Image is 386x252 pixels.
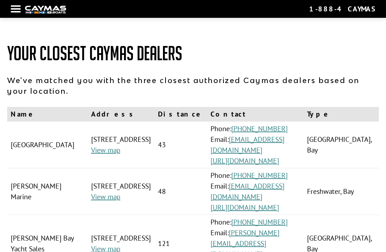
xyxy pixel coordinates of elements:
[207,122,304,168] td: Phone: Email:
[207,107,304,122] th: Contact
[7,43,379,64] h1: Your Closest Caymas Dealers
[91,145,120,155] a: View map
[7,75,379,96] p: We've matched you with the three closest authorized Caymas dealers based on your location.
[211,181,284,201] a: [EMAIL_ADDRESS][DOMAIN_NAME]
[7,168,88,215] td: [PERSON_NAME] Marine
[88,122,154,168] td: [STREET_ADDRESS]
[231,217,288,227] a: [PHONE_NUMBER]
[7,122,88,168] td: [GEOGRAPHIC_DATA]
[7,107,88,122] th: Name
[154,168,207,215] td: 48
[25,6,66,13] img: white-logo-c9c8dbefe5ff5ceceb0f0178aa75bf4bb51f6bca0971e226c86eb53dfe498488.png
[154,107,207,122] th: Distance
[207,168,304,215] td: Phone: Email:
[309,4,375,14] div: 1-888-4CAYMAS
[303,107,379,122] th: Type
[211,135,284,155] a: [EMAIL_ADDRESS][DOMAIN_NAME]
[88,168,154,215] td: [STREET_ADDRESS]
[231,171,288,180] a: [PHONE_NUMBER]
[211,203,279,212] a: [URL][DOMAIN_NAME]
[303,168,379,215] td: Freshwater, Bay
[231,124,288,133] a: [PHONE_NUMBER]
[303,122,379,168] td: [GEOGRAPHIC_DATA], Bay
[211,156,279,165] a: [URL][DOMAIN_NAME]
[154,122,207,168] td: 43
[88,107,154,122] th: Address
[91,192,120,201] a: View map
